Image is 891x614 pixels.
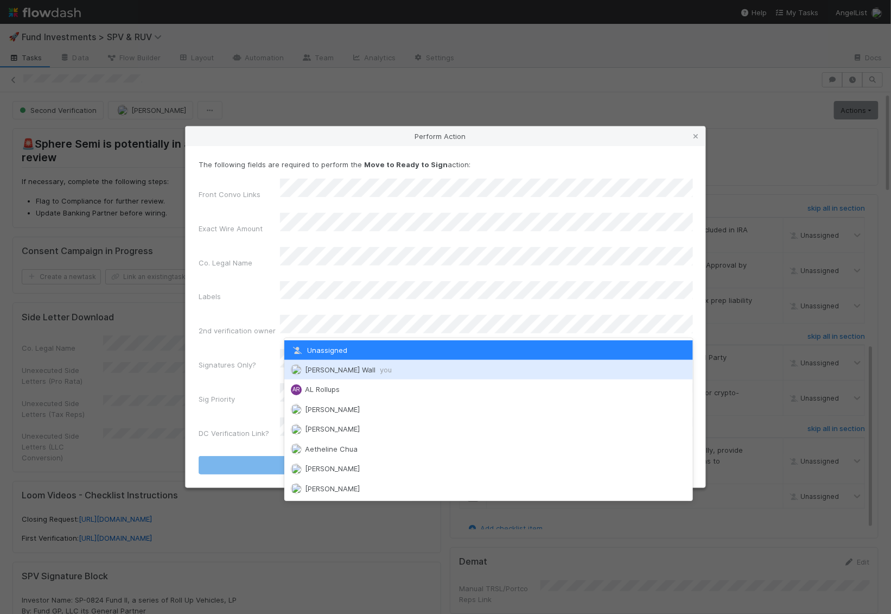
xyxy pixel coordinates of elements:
[305,385,340,394] span: AL Rollups
[305,445,358,453] span: Aetheline Chua
[380,365,392,374] span: you
[199,223,263,234] label: Exact Wire Amount
[291,364,302,375] img: avatar_041b9f3e-9684-4023-b9b7-2f10de55285d.png
[291,384,302,395] div: AL Rollups
[199,394,235,404] label: Sig Priority
[199,325,276,336] label: 2nd verification owner
[291,464,302,474] img: avatar_11b7e8e1-4922-4ee5-92a6-7dd98b75200c.png
[199,291,221,302] label: Labels
[291,404,302,415] img: avatar_55a2f090-1307-4765-93b4-f04da16234ba.png
[305,464,360,473] span: [PERSON_NAME]
[199,159,692,170] p: The following fields are required to perform the action:
[292,387,300,393] span: AR
[305,365,392,374] span: [PERSON_NAME] Wall
[199,257,252,268] label: Co. Legal Name
[364,160,448,169] strong: Move to Ready to Sign
[291,444,302,454] img: avatar_103f69d0-f655-4f4f-bc28-f3abe7034599.png
[199,189,260,200] label: Front Convo Links
[305,484,360,493] span: [PERSON_NAME]
[186,126,705,146] div: Perform Action
[291,424,302,435] img: avatar_1d14498f-6309-4f08-8780-588779e5ce37.png
[199,359,256,370] label: Signatures Only?
[305,405,360,414] span: [PERSON_NAME]
[291,346,347,355] span: Unassigned
[199,428,269,439] label: DC Verification Link?
[291,483,302,494] img: avatar_df83acd9-d480-4d6e-a150-67f005a3ea0d.png
[305,425,360,433] span: [PERSON_NAME]
[199,456,692,474] button: Move to Ready to Sign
